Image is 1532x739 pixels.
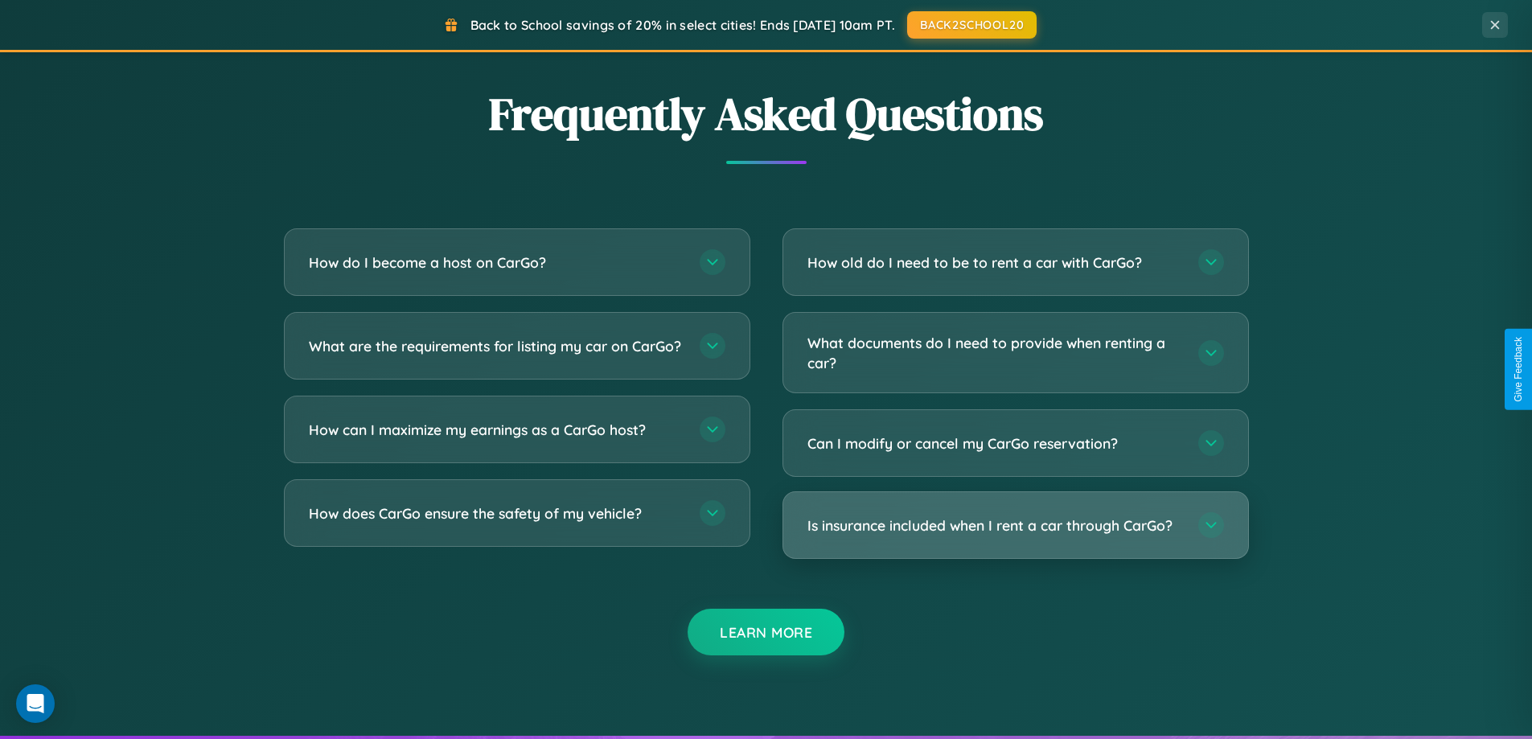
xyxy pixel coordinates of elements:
[309,336,684,356] h3: What are the requirements for listing my car on CarGo?
[1513,337,1524,402] div: Give Feedback
[807,515,1182,536] h3: Is insurance included when I rent a car through CarGo?
[807,252,1182,273] h3: How old do I need to be to rent a car with CarGo?
[309,420,684,440] h3: How can I maximize my earnings as a CarGo host?
[807,333,1182,372] h3: What documents do I need to provide when renting a car?
[284,83,1249,145] h2: Frequently Asked Questions
[907,11,1037,39] button: BACK2SCHOOL20
[688,609,844,655] button: Learn More
[16,684,55,723] div: Open Intercom Messenger
[309,252,684,273] h3: How do I become a host on CarGo?
[807,433,1182,454] h3: Can I modify or cancel my CarGo reservation?
[470,17,895,33] span: Back to School savings of 20% in select cities! Ends [DATE] 10am PT.
[309,503,684,523] h3: How does CarGo ensure the safety of my vehicle?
